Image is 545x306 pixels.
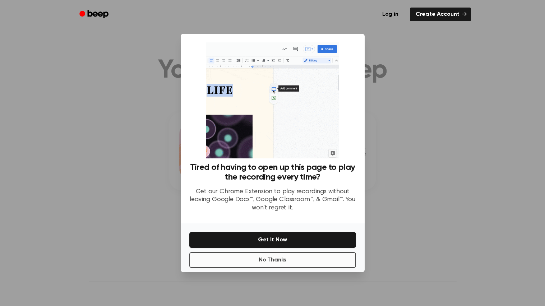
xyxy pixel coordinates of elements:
[375,6,406,23] a: Log in
[206,42,339,158] img: Beep extension in action
[189,232,356,248] button: Get It Now
[189,252,356,268] button: No Thanks
[189,188,356,212] p: Get our Chrome Extension to play recordings without leaving Google Docs™, Google Classroom™, & Gm...
[189,163,356,182] h3: Tired of having to open up this page to play the recording every time?
[410,8,471,21] a: Create Account
[74,8,115,22] a: Beep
